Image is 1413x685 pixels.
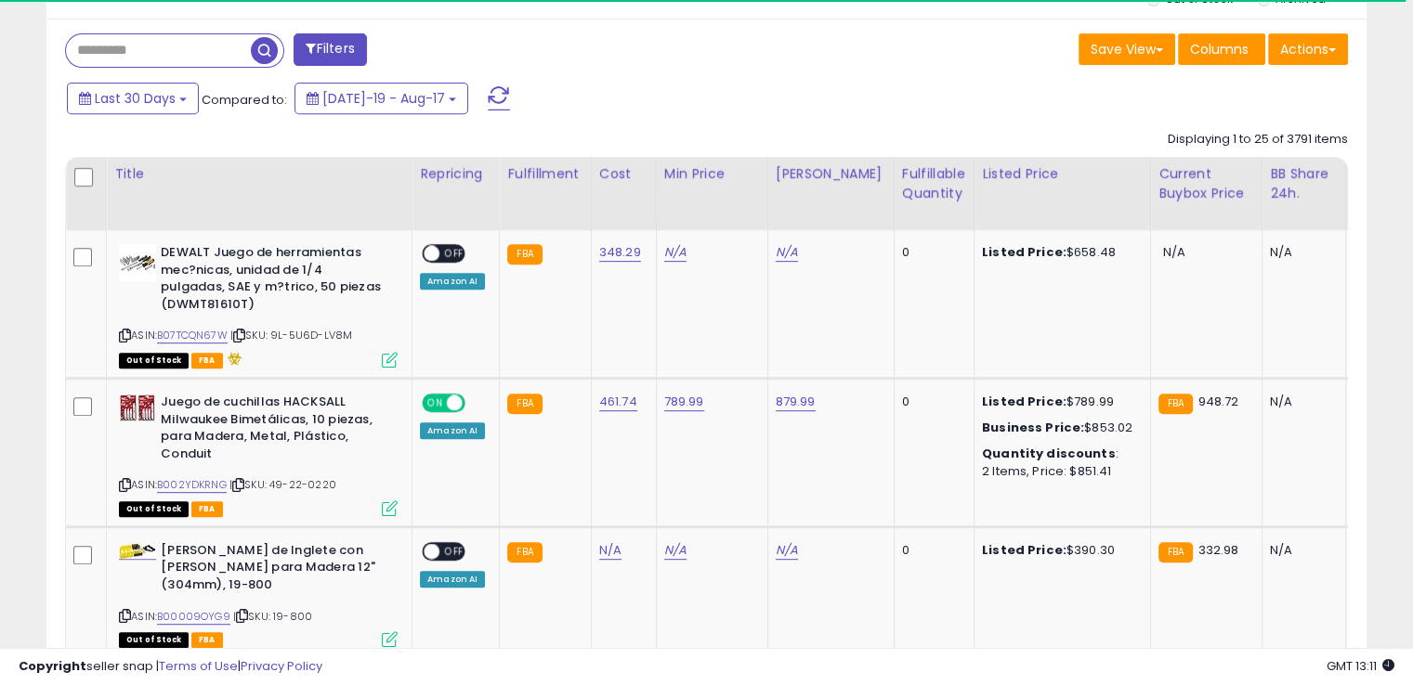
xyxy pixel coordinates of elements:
[1197,393,1238,410] span: 948.72
[982,445,1116,462] b: Quantity discounts
[902,394,960,410] div: 0
[599,393,637,411] a: 461.74
[424,395,447,411] span: ON
[1268,33,1348,65] button: Actions
[1270,394,1331,410] div: N/A
[294,83,468,114] button: [DATE]-19 - Aug-17
[664,164,760,184] div: Min Price
[229,477,336,492] span: | SKU: 49-22-0220
[114,164,404,184] div: Title
[1158,542,1193,562] small: FBA
[157,609,230,625] a: B00009OYG9
[507,244,542,265] small: FBA
[161,542,386,599] b: [PERSON_NAME] de Inglete con [PERSON_NAME] para Madera 12" (304mm), 19-800
[119,394,398,514] div: ASIN:
[599,243,641,262] a: 348.29
[1163,243,1185,261] span: N/A
[463,395,492,411] span: OFF
[420,273,485,290] div: Amazon AI
[119,394,156,422] img: 51dVR-Y+BiL._SL40_.jpg
[902,164,966,203] div: Fulfillable Quantity
[599,164,648,184] div: Cost
[902,244,960,261] div: 0
[664,393,704,411] a: 789.99
[982,393,1066,410] b: Listed Price:
[982,446,1136,462] div: :
[1190,40,1249,58] span: Columns
[191,501,223,517] span: FBA
[982,243,1066,261] b: Listed Price:
[599,541,621,560] a: N/A
[233,609,312,624] span: | SKU: 19-800
[159,657,238,675] a: Terms of Use
[19,657,86,675] strong: Copyright
[507,542,542,562] small: FBA
[507,164,582,184] div: Fulfillment
[420,422,485,439] div: Amazon AI
[67,83,199,114] button: Last 30 Days
[776,393,816,411] a: 879.99
[191,353,223,368] span: FBA
[1079,33,1175,65] button: Save View
[322,89,445,108] span: [DATE]-19 - Aug-17
[776,243,798,262] a: N/A
[439,544,469,560] span: OFF
[1178,33,1265,65] button: Columns
[241,657,322,675] a: Privacy Policy
[664,541,687,560] a: N/A
[982,394,1136,410] div: $789.99
[119,543,156,559] img: 41ai2hAfqWL._SL40_.jpg
[202,91,287,109] span: Compared to:
[982,542,1136,559] div: $390.30
[230,328,352,342] span: | SKU: 9L-5U6D-LV8M
[1270,542,1331,559] div: N/A
[157,477,227,493] a: B002YDKRNG
[1327,657,1394,675] span: 2025-09-17 13:11 GMT
[119,353,189,368] span: All listings that are currently out of stock and unavailable for purchase on Amazon
[119,501,189,517] span: All listings that are currently out of stock and unavailable for purchase on Amazon
[119,244,398,366] div: ASIN:
[982,463,1136,480] div: 2 Items, Price: $851.41
[1270,164,1338,203] div: BB Share 24h.
[664,243,687,262] a: N/A
[95,89,176,108] span: Last 30 Days
[157,328,228,343] a: B07TCQN67W
[982,419,1084,436] b: Business Price:
[1168,131,1348,149] div: Displaying 1 to 25 of 3791 items
[776,541,798,560] a: N/A
[294,33,366,66] button: Filters
[1158,164,1254,203] div: Current Buybox Price
[902,542,960,559] div: 0
[982,244,1136,261] div: $658.48
[982,541,1066,559] b: Listed Price:
[776,164,886,184] div: [PERSON_NAME]
[982,420,1136,436] div: $853.02
[420,164,491,184] div: Repricing
[223,352,242,365] i: hazardous material
[507,394,542,414] small: FBA
[1197,541,1238,559] span: 332.98
[161,394,386,467] b: Juego de cuchillas HACKSALL Milwaukee Bimetálicas, 10 piezas, para Madera, Metal, Plástico, Conduit
[439,246,469,262] span: OFF
[1270,244,1331,261] div: N/A
[982,164,1143,184] div: Listed Price
[161,244,386,317] b: DEWALT Juego de herramientas mec?nicas, unidad de 1/4 pulgadas, SAE y m?trico, 50 piezas (DWMT816...
[119,244,156,281] img: 41PiRdacOrL._SL40_.jpg
[1158,394,1193,414] small: FBA
[19,658,322,676] div: seller snap | |
[420,571,485,588] div: Amazon AI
